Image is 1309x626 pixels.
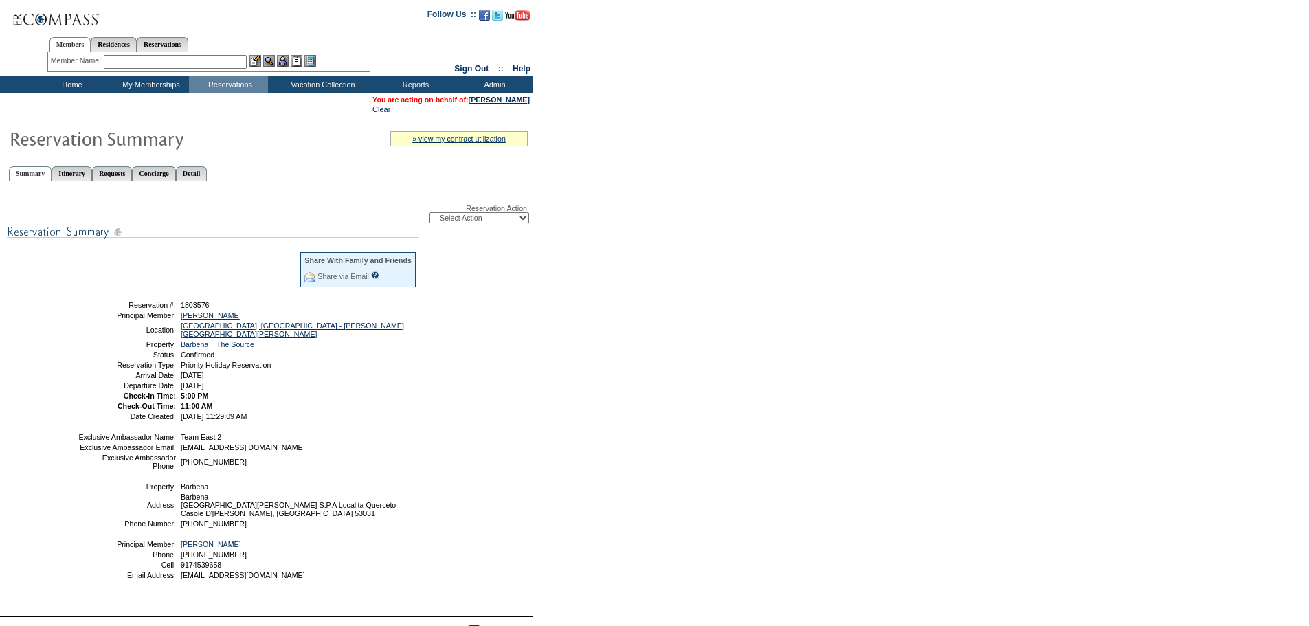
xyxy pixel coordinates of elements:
span: 9174539658 [181,561,221,569]
span: [DATE] [181,371,204,379]
td: Follow Us :: [427,8,476,25]
td: Vacation Collection [268,76,374,93]
img: Follow us on Twitter [492,10,503,21]
span: [PHONE_NUMBER] [181,519,247,528]
td: Admin [454,76,533,93]
td: Home [31,76,110,93]
a: Requests [92,166,132,181]
span: [EMAIL_ADDRESS][DOMAIN_NAME] [181,571,305,579]
td: Cell: [78,561,176,569]
span: 11:00 AM [181,402,212,410]
td: Phone Number: [78,519,176,528]
img: Reservations [291,55,302,67]
img: Impersonate [277,55,289,67]
a: [PERSON_NAME] [469,96,530,104]
img: View [263,55,275,67]
a: Members [49,37,91,52]
td: Reports [374,76,454,93]
td: Property: [78,482,176,491]
img: Become our fan on Facebook [479,10,490,21]
td: Principal Member: [78,540,176,548]
span: :: [498,64,504,74]
div: Share With Family and Friends [304,256,412,265]
span: Barbena [181,482,208,491]
td: Address: [78,493,176,517]
div: Reservation Action: [7,204,529,223]
a: Barbena [181,340,208,348]
img: b_edit.gif [249,55,261,67]
td: Email Address: [78,571,176,579]
div: Member Name: [51,55,104,67]
td: Exclusive Ambassador Phone: [78,454,176,470]
span: Priority Holiday Reservation [181,361,271,369]
a: The Source [216,340,254,348]
td: Reservations [189,76,268,93]
a: Sign Out [454,64,489,74]
img: Reservaton Summary [9,124,284,152]
a: Share via Email [317,272,369,280]
span: You are acting on behalf of: [372,96,530,104]
a: [PERSON_NAME] [181,311,241,320]
td: Exclusive Ambassador Name: [78,433,176,441]
span: [PHONE_NUMBER] [181,458,247,466]
strong: Check-Out Time: [118,402,176,410]
a: Become our fan on Facebook [479,14,490,22]
a: [PERSON_NAME] [181,540,241,548]
td: Date Created: [78,412,176,421]
td: Principal Member: [78,311,176,320]
td: Reservation #: [78,301,176,309]
a: » view my contract utilization [412,135,506,143]
a: Detail [176,166,208,181]
span: [EMAIL_ADDRESS][DOMAIN_NAME] [181,443,305,451]
span: Barbena [GEOGRAPHIC_DATA][PERSON_NAME] S.P.A Localita Querceto Casole D'[PERSON_NAME], [GEOGRAPHI... [181,493,396,517]
a: Clear [372,105,390,113]
a: Reservations [137,37,188,52]
td: Departure Date: [78,381,176,390]
a: Residences [91,37,137,52]
span: 1803576 [181,301,210,309]
td: Status: [78,350,176,359]
span: Team East 2 [181,433,221,441]
a: Help [513,64,530,74]
a: [GEOGRAPHIC_DATA], [GEOGRAPHIC_DATA] - [PERSON_NAME][GEOGRAPHIC_DATA][PERSON_NAME] [181,322,404,338]
td: Property: [78,340,176,348]
td: Reservation Type: [78,361,176,369]
a: Itinerary [52,166,92,181]
td: Exclusive Ambassador Email: [78,443,176,451]
span: [DATE] [181,381,204,390]
img: Subscribe to our YouTube Channel [505,10,530,21]
span: Confirmed [181,350,214,359]
span: 5:00 PM [181,392,208,400]
a: Concierge [132,166,175,181]
td: Phone: [78,550,176,559]
td: My Memberships [110,76,189,93]
span: [DATE] 11:29:09 AM [181,412,247,421]
span: [PHONE_NUMBER] [181,550,247,559]
strong: Check-In Time: [124,392,176,400]
a: Follow us on Twitter [492,14,503,22]
a: Subscribe to our YouTube Channel [505,14,530,22]
a: Summary [9,166,52,181]
td: Arrival Date: [78,371,176,379]
td: Location: [78,322,176,338]
img: subTtlResSummary.gif [7,223,419,241]
input: What is this? [371,271,379,279]
img: b_calculator.gif [304,55,316,67]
